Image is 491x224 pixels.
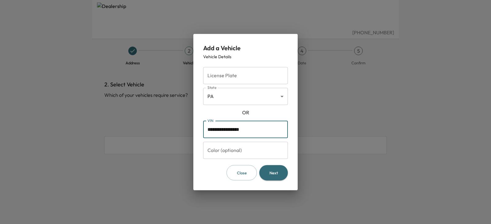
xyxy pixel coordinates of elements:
[203,108,288,116] div: OR
[259,165,288,180] button: Next
[203,88,288,105] div: PA
[207,118,214,123] label: VIN
[207,85,216,90] label: State
[203,53,288,59] div: Vehicle Details
[203,44,288,52] div: Add a Vehicle
[226,165,257,180] button: Close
